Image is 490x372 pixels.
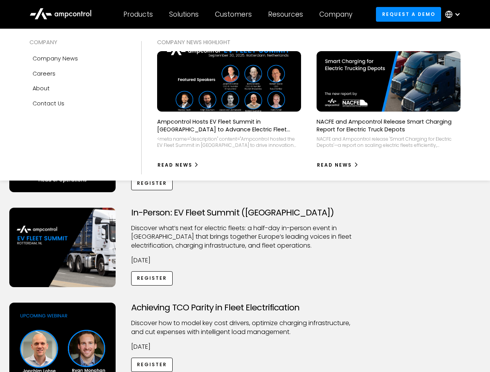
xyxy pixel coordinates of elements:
div: Resources [268,10,303,19]
p: [DATE] [131,256,359,265]
div: Customers [215,10,252,19]
h3: In-Person: EV Fleet Summit ([GEOGRAPHIC_DATA]) [131,208,359,218]
div: About [33,84,50,93]
div: Company [319,10,352,19]
div: NACFE and Ampcontrol release 'Smart Charging for Electric Depots'—a report on scaling electric fl... [317,136,461,148]
div: <meta name="description" content="Ampcontrol hosted the EV Fleet Summit in [GEOGRAPHIC_DATA] to d... [157,136,301,148]
p: Discover how to model key cost drivers, optimize charging infrastructure, and cut expenses with i... [131,319,359,336]
div: COMPANY [29,38,126,46]
a: Read News [157,159,199,171]
p: ​Discover what’s next for electric fleets: a half-day in-person event in [GEOGRAPHIC_DATA] that b... [131,224,359,250]
a: About [29,81,126,96]
a: Company news [29,51,126,66]
a: Register [131,271,173,286]
a: Register [131,176,173,190]
p: [DATE] [131,343,359,351]
a: Request a demo [376,7,441,21]
div: Company news [33,54,78,63]
a: Read News [317,159,359,171]
div: Solutions [169,10,199,19]
div: Read News [158,162,192,169]
a: Careers [29,66,126,81]
p: NACFE and Ampcontrol Release Smart Charging Report for Electric Truck Depots [317,118,461,133]
div: COMPANY NEWS Highlight [157,38,461,46]
div: Contact Us [33,99,64,108]
a: Contact Us [29,96,126,111]
h3: Achieving TCO Parity in Fleet Electrification [131,303,359,313]
div: Products [123,10,153,19]
div: Careers [33,69,55,78]
a: Register [131,358,173,372]
p: Ampcontrol Hosts EV Fleet Summit in [GEOGRAPHIC_DATA] to Advance Electric Fleet Management in [GE... [157,118,301,133]
div: Read News [317,162,352,169]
